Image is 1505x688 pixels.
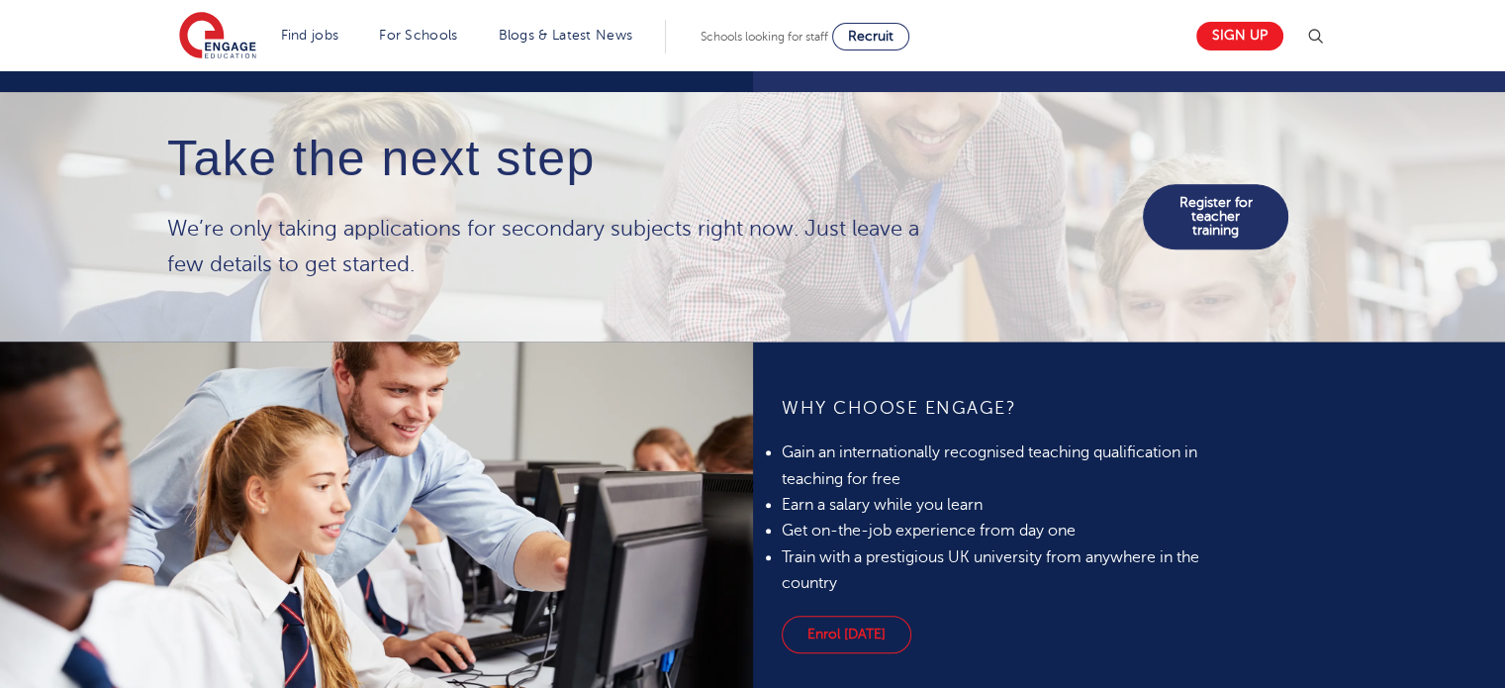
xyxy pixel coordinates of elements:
a: Blogs & Latest News [499,28,633,43]
a: Find jobs [281,28,339,43]
li: Get on-the-job experience from day one [782,518,1218,543]
li: Gain an internationally recognised teaching qualification in teaching for free [782,440,1218,492]
h4: Take the next step [167,132,951,186]
a: Recruit [832,23,909,50]
a: Register for teacher training [1143,184,1288,249]
h4: WHY CHOOSE ENGAGE? [782,396,1218,420]
li: Train with a prestigious UK university from anywhere in the country [782,544,1218,597]
a: Sign up [1196,22,1283,50]
span: Recruit [848,29,894,44]
p: We’re only taking applications for secondary subjects right now. Just leave a few details to get ... [167,211,951,282]
a: For Schools [379,28,457,43]
span: Schools looking for staff [701,30,828,44]
a: Enrol [DATE] [782,616,911,653]
li: Earn a salary while you learn [782,492,1218,518]
img: Engage Education [179,12,256,61]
